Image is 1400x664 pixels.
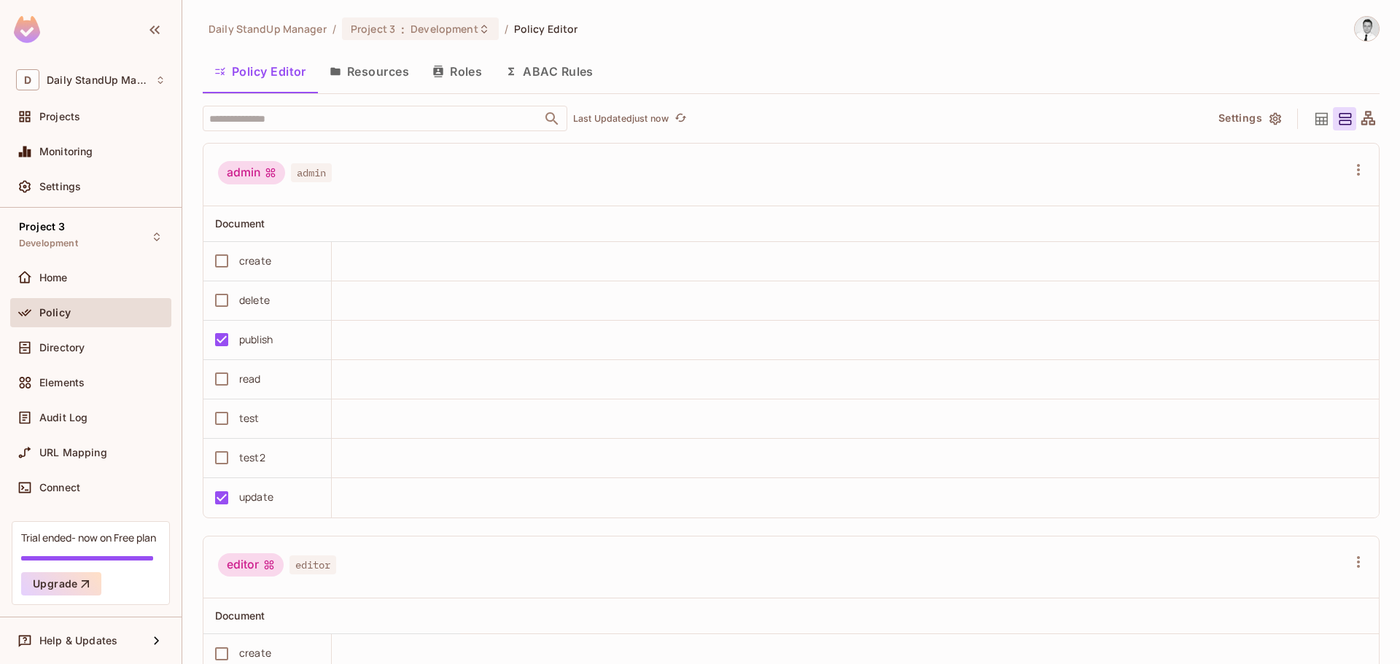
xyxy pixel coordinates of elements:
[215,609,265,622] span: Document
[19,238,78,249] span: Development
[421,53,494,90] button: Roles
[239,332,273,348] div: publish
[39,342,85,354] span: Directory
[14,16,40,43] img: SReyMgAAAABJRU5ErkJggg==
[573,113,669,125] p: Last Updated just now
[39,111,80,122] span: Projects
[19,221,65,233] span: Project 3
[218,161,285,184] div: admin
[21,531,156,544] div: Trial ended- now on Free plan
[542,109,562,129] button: Open
[669,110,689,128] span: Click to refresh data
[203,53,318,90] button: Policy Editor
[239,645,271,661] div: create
[239,292,270,308] div: delete
[215,217,265,230] span: Document
[47,74,148,86] span: Workspace: Daily StandUp Manager
[332,22,336,36] li: /
[39,272,68,284] span: Home
[505,22,508,36] li: /
[289,555,336,574] span: editor
[318,53,421,90] button: Resources
[39,482,80,493] span: Connect
[218,553,284,577] div: editor
[239,371,261,387] div: read
[39,412,87,423] span: Audit Log
[16,69,39,90] span: D
[39,146,93,157] span: Monitoring
[1213,107,1286,130] button: Settings
[1355,17,1379,41] img: Goran Jovanovic
[291,163,332,182] span: admin
[494,53,605,90] button: ABAC Rules
[39,181,81,192] span: Settings
[411,22,478,36] span: Development
[672,110,689,128] button: refresh
[39,307,71,319] span: Policy
[209,22,327,36] span: the active workspace
[351,22,395,36] span: Project 3
[21,572,101,595] button: Upgrade
[39,447,107,458] span: URL Mapping
[39,635,117,647] span: Help & Updates
[674,112,687,126] span: refresh
[239,489,273,505] div: update
[239,450,265,466] div: test2
[39,377,85,388] span: Elements
[239,410,260,426] div: test
[514,22,578,36] span: Policy Editor
[400,23,405,35] span: :
[239,253,271,269] div: create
